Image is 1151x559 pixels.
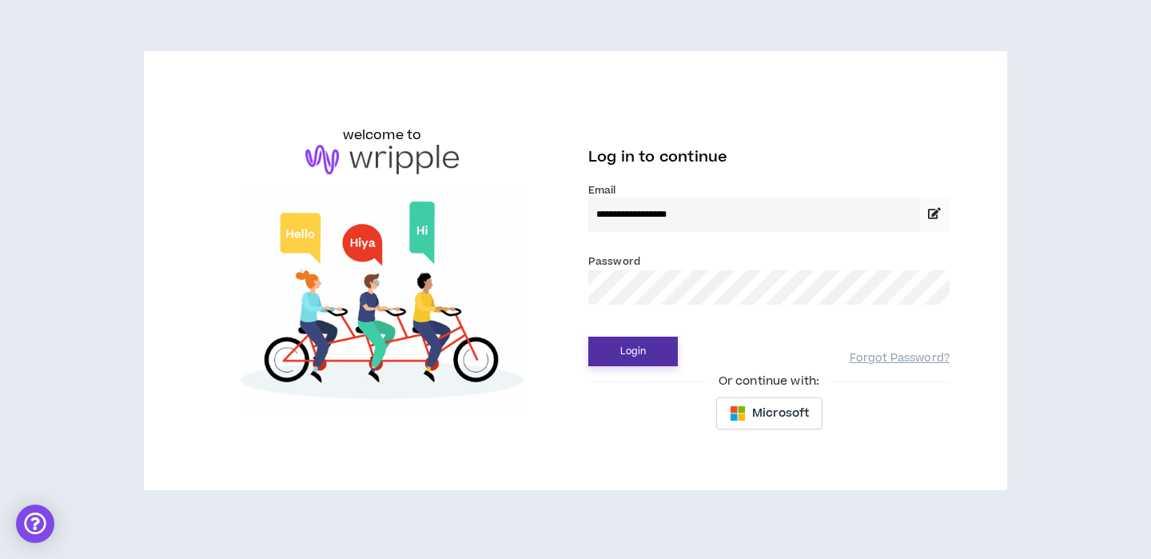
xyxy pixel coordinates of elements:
[588,147,727,167] span: Log in to continue
[588,254,640,269] label: Password
[16,505,54,543] div: Open Intercom Messenger
[707,373,830,390] span: Or continue with:
[752,405,809,422] span: Microsoft
[850,351,950,366] a: Forgot Password?
[588,337,678,366] button: Login
[305,145,459,175] img: logo-brand.png
[201,190,563,416] img: Welcome to Wripple
[716,397,822,429] button: Microsoft
[343,126,422,145] h6: welcome to
[588,183,950,198] label: Email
